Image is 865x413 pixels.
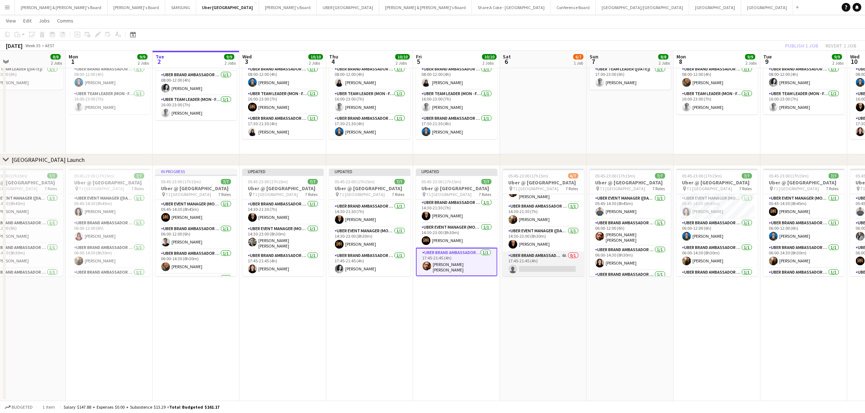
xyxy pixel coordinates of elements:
div: AEST [45,43,54,48]
div: 2 Jobs [225,60,236,66]
app-card-role: UBER Brand Ambassador ([PERSON_NAME])1/106:00-14:30 (8h30m)[PERSON_NAME] [69,244,150,268]
span: Total Budgeted $161.17 [169,404,219,410]
div: Updated05:45-23:00 (17h15m)7/7Uber @ [GEOGRAPHIC_DATA] T1 [GEOGRAPHIC_DATA]7 Roles[PERSON_NAME]UB... [242,169,324,276]
span: 05:45-23:00 (17h15m) [682,173,722,179]
app-card-role: Uber Team Leader (Mon - Fri)1/116:00-23:00 (7h)[PERSON_NAME] [416,90,497,114]
span: Wed [242,53,252,60]
h3: Uber @ [GEOGRAPHIC_DATA] [69,179,150,186]
app-card-role: UBER Event Manager ([DATE])1/114:30-23:00 (8h30m)[PERSON_NAME] [503,227,584,252]
h3: Uber @ [GEOGRAPHIC_DATA] [763,179,845,186]
app-job-card: 05:45-23:00 (17h15m)6/7Uber @ [GEOGRAPHIC_DATA] T1 [GEOGRAPHIC_DATA]7 Roles[PERSON_NAME] [PERSON_... [503,169,584,276]
h3: Uber @ [GEOGRAPHIC_DATA] [329,185,411,192]
span: T1 [GEOGRAPHIC_DATA] [340,192,385,197]
span: T1 [GEOGRAPHIC_DATA] [513,186,559,191]
app-card-role: UBER Brand Ambassador ([PERSON_NAME])1/107:00-13:00 (6h) [763,268,845,293]
app-card-role: UBER Event Manager (Mon - Fri)1/114:30-23:00 (8h30m)[PERSON_NAME] [329,227,411,252]
span: T1 [GEOGRAPHIC_DATA] [427,192,472,197]
button: [PERSON_NAME]'s Board [108,0,165,15]
app-job-card: 05:45-23:00 (17h15m)7/7Uber @ [GEOGRAPHIC_DATA] T1 [GEOGRAPHIC_DATA]7 RolesUBER Event Manager (Mo... [763,169,845,276]
a: Jobs [36,16,53,25]
span: Sat [503,53,511,60]
app-card-role: UBER Brand Ambassador ([PERSON_NAME])1/108:00-12:00 (4h)[PERSON_NAME] [676,65,758,90]
span: Comms [57,17,73,24]
app-card-role: UBER Brand Ambassador ([PERSON_NAME])1/106:00-12:00 (6h)[PERSON_NAME] [155,225,237,249]
span: 05:45-23:00 (17h15m) [595,173,635,179]
span: 10/10 [395,54,410,60]
span: 9/9 [137,54,147,60]
app-job-card: 08:00-23:00 (15h)3/3Uber @ [MEDICAL_DATA][GEOGRAPHIC_DATA] [GEOGRAPHIC_DATA]3 RolesUBER Brand Amb... [242,33,324,139]
span: T1 [GEOGRAPHIC_DATA] [253,192,298,197]
app-card-role: UBER Brand Ambassador ([PERSON_NAME])1/117:45-21:45 (4h)[PERSON_NAME] [242,252,324,276]
span: 9/9 [832,54,842,60]
app-job-card: 05:45-23:00 (17h15m)7/7Uber @ [GEOGRAPHIC_DATA] T1 [GEOGRAPHIC_DATA]7 RolesUBER Event Manager ([D... [69,169,150,276]
h3: Uber @ [GEOGRAPHIC_DATA] [416,185,497,192]
div: [GEOGRAPHIC_DATA] Launch [12,156,85,163]
app-card-role: UBER Brand Ambassador ([PERSON_NAME])1/108:00-12:00 (4h)[PERSON_NAME] [763,65,845,90]
span: 8/8 [50,54,61,60]
span: View [6,17,16,24]
span: 05:45-23:00 (17h15m) [509,173,549,179]
span: T1 [GEOGRAPHIC_DATA] [774,186,819,191]
app-card-role: UBER Brand Ambassador ([PERSON_NAME])1/108:00-12:00 (4h)[PERSON_NAME] [155,71,237,95]
app-card-role: UBER Brand Ambassador ([PERSON_NAME])1/117:30-21:30 (4h)[PERSON_NAME] [329,114,411,139]
span: 05:45-23:00 (17h15m) [248,179,288,184]
app-job-card: 08:00-23:00 (15h)3/3Uber @ [MEDICAL_DATA][GEOGRAPHIC_DATA] [GEOGRAPHIC_DATA]3 RolesUBER Brand Amb... [416,33,497,139]
span: T1 [GEOGRAPHIC_DATA] [600,186,646,191]
a: View [3,16,19,25]
div: [DATE] [6,42,23,49]
div: 2 Jobs [745,60,757,66]
app-card-role: UBER Brand Ambassador ([DATE])1/114:30-21:30 (7h)[PERSON_NAME] [503,202,584,227]
div: In progress [155,169,237,175]
app-job-card: In progress08:00-23:00 (15h)2/2Uber @ [MEDICAL_DATA][GEOGRAPHIC_DATA] [GEOGRAPHIC_DATA]2 RolesUBE... [155,33,237,120]
app-card-role: UBER Brand Ambassador ([DATE])1/106:00-14:30 (8h30m)[PERSON_NAME] [590,246,671,270]
span: 7 Roles [392,192,405,197]
span: 7/7 [481,179,492,184]
span: T1 [GEOGRAPHIC_DATA] [166,192,211,197]
span: 7/7 [308,179,318,184]
span: 7/7 [742,173,752,179]
span: 7/7 [221,179,231,184]
span: 1 [68,57,78,66]
app-card-role: UBER Event Manager (Mon - Fri)1/114:30-23:00 (8h30m)[PERSON_NAME] [416,223,497,248]
button: [PERSON_NAME]'s Board [259,0,317,15]
app-card-role: UBER Brand Ambassador ([PERSON_NAME])1/106:00-12:00 (6h)[PERSON_NAME] [676,219,758,244]
app-card-role: UBER Event Manager ([DATE])1/105:45-14:30 (8h45m)[PERSON_NAME] [69,194,150,219]
app-job-card: 08:00-23:00 (15h)2/2Uber @ [MEDICAL_DATA][GEOGRAPHIC_DATA] [GEOGRAPHIC_DATA]2 RolesUBER Brand Amb... [69,33,150,114]
div: 2 Jobs [832,60,844,66]
div: 05:45-23:00 (17h15m)7/7Uber @ [GEOGRAPHIC_DATA] T1 [GEOGRAPHIC_DATA]7 RolesUBER Event Manager ([D... [590,169,671,276]
app-card-role: Uber Team Leader (Mon - Fri)1/116:00-23:00 (7h)[PERSON_NAME] [676,90,758,114]
span: Budgeted [12,405,33,410]
app-card-role: UBER Brand Ambassador ([DATE])1/1 [590,270,671,295]
app-card-role: UBER Brand Ambassador ([PERSON_NAME])1/117:30-21:30 (4h)[PERSON_NAME] [242,114,324,139]
app-card-role: UBER Event Manager (Mon - Fri)1/105:45-14:30 (8h45m)[PERSON_NAME] [155,200,237,225]
span: 6/7 [568,173,578,179]
a: Comms [54,16,76,25]
app-card-role: Uber Team Leader (Mon - Fri)1/116:00-23:00 (7h)[PERSON_NAME] [69,90,150,114]
span: 10/10 [308,54,323,60]
h3: Uber @ [GEOGRAPHIC_DATA] [242,185,324,192]
div: 2 Jobs [138,60,149,66]
app-card-role: Uber Team Leader (Mon - Fri)1/116:00-23:00 (7h)[PERSON_NAME] [155,95,237,120]
div: Salary $147.88 + Expenses $0.00 + Subsistence $13.29 = [64,404,219,410]
app-card-role: UBER Event Manager (Mon - Fri)1/105:45-14:30 (8h45m)[PERSON_NAME] [763,194,845,219]
app-card-role: UBER Brand Ambassador ([DATE])1/106:00-12:00 (6h)[PERSON_NAME] [PERSON_NAME] [590,219,671,246]
span: 9/9 [745,54,755,60]
span: 7 [589,57,598,66]
span: 7 Roles [306,192,318,197]
span: 10 [849,57,860,66]
div: 2 Jobs [309,60,323,66]
app-card-role: UBER Event Manager (Mon - Fri)1/105:45-14:30 (8h45m)[PERSON_NAME] [676,194,758,219]
app-job-card: Updated05:45-23:00 (17h15m)7/7Uber @ [GEOGRAPHIC_DATA] T1 [GEOGRAPHIC_DATA]7 Roles[PERSON_NAME]UB... [416,169,497,276]
h3: Uber @ [GEOGRAPHIC_DATA] [155,185,237,192]
span: 7 Roles [132,186,144,191]
span: 5 [415,57,422,66]
span: Wed [850,53,860,60]
app-card-role: UBER Brand Ambassador ([PERSON_NAME])1/106:00-12:00 (6h)[PERSON_NAME] [763,219,845,244]
button: UBER [GEOGRAPHIC_DATA] [317,0,379,15]
span: Fri [416,53,422,60]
